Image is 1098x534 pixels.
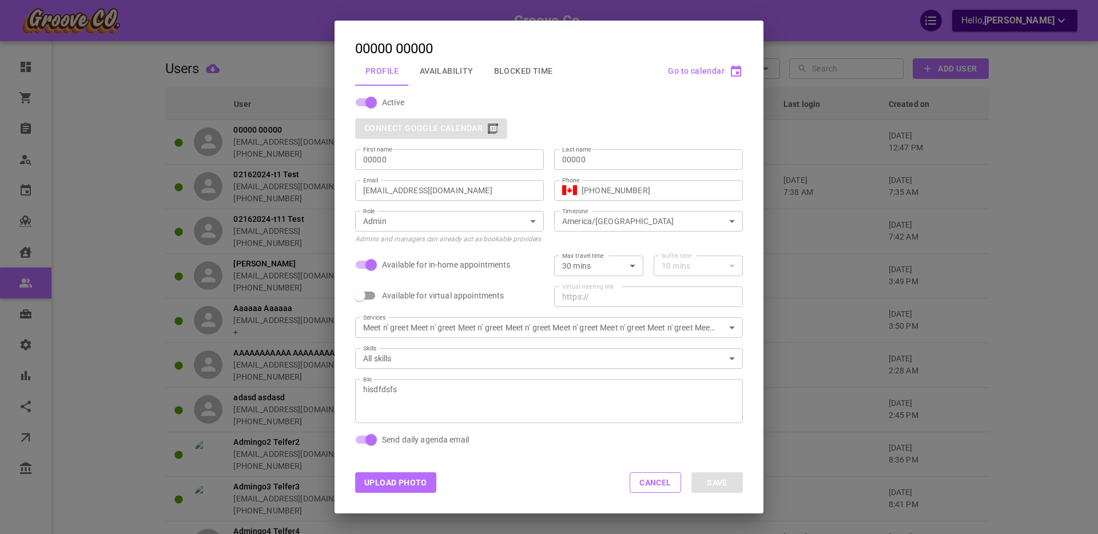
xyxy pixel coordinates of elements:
span: Admins and managers can already act as bookable providers [355,235,541,243]
label: Role [363,207,375,216]
button: Select country [562,182,577,199]
button: Open [724,213,740,229]
button: Blocked Time [484,56,563,86]
label: First name [363,145,392,154]
span: Send daily agenda email [382,434,469,445]
div: 10 mins [662,260,735,272]
div: All skills [363,353,735,364]
label: Last name [562,145,591,154]
div: You cannot connect another user's Google Calendar [355,118,507,139]
label: Phone [562,176,580,185]
label: Skills [363,344,377,353]
div: 00000 00000 [355,41,433,56]
div: Admin [363,216,536,227]
button: Profile [355,56,409,86]
label: Services [363,313,385,322]
input: +1 (702) 123-4567 [582,185,735,196]
div: 30 mins [562,260,635,272]
button: Upload Photo [355,472,436,493]
label: Bio [363,375,372,384]
div: Meet n' greet Meet n' greet Meet n' greet Meet n' greet Meet n' greet Meet n' greet Meet n' greet... [363,322,735,333]
span: Active [382,97,404,108]
label: Virtual meeting link [562,282,614,291]
label: Max travel time [562,252,604,260]
button: Availability [409,56,484,86]
span: Go to calendar [668,66,725,75]
button: Cancel [630,472,681,493]
span: Available for virtual appointments [382,290,504,301]
button: Go to calendar [668,67,743,75]
span: Available for in-home appointments [382,259,510,270]
label: Timezone [562,207,588,216]
label: Email [363,176,378,185]
label: Buffer time [662,252,692,260]
p: https:// [562,291,589,302]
